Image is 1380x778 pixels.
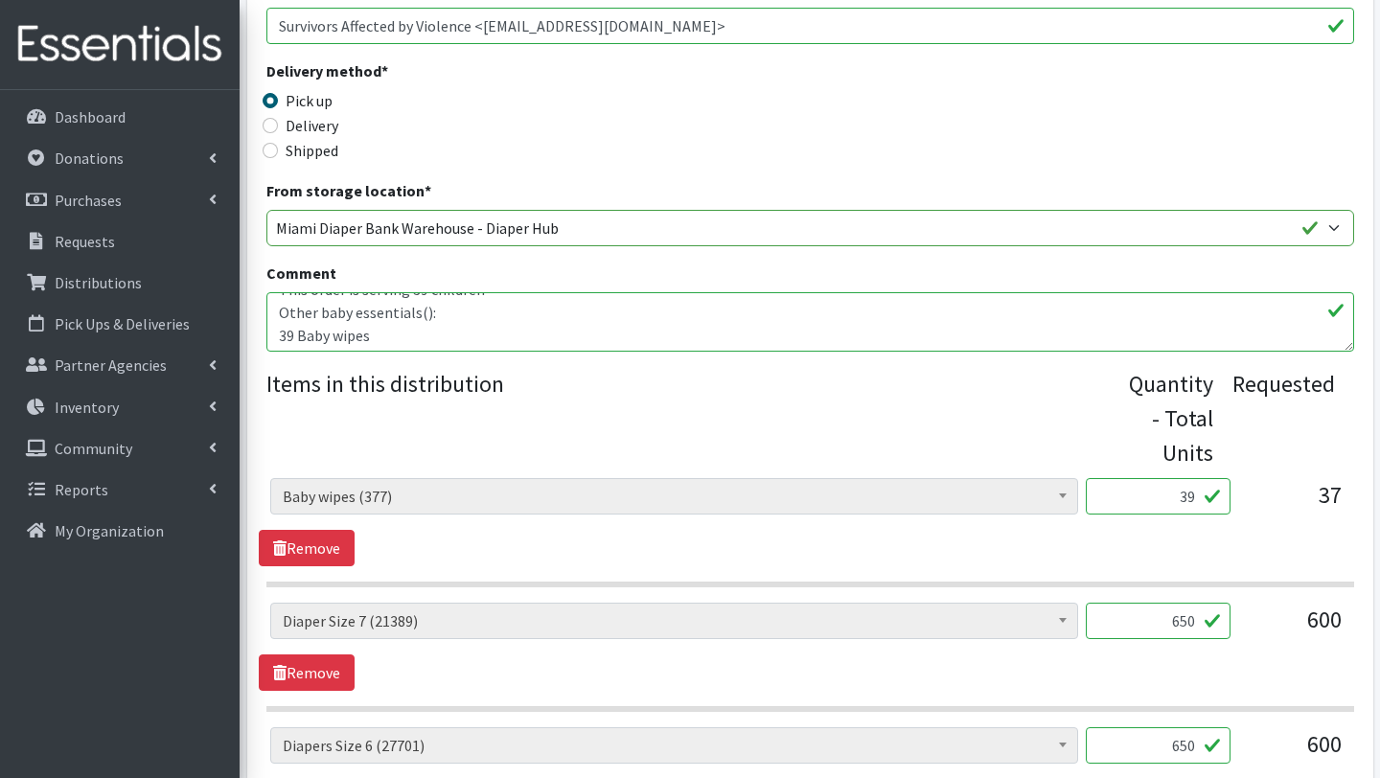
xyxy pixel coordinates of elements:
[55,273,142,292] p: Distributions
[259,530,355,566] a: Remove
[1129,367,1213,470] div: Quantity - Total Units
[55,521,164,540] p: My Organization
[266,262,336,285] label: Comment
[55,314,190,333] p: Pick Ups & Deliveries
[8,346,232,384] a: Partner Agencies
[8,263,232,302] a: Distributions
[8,222,232,261] a: Requests
[8,12,232,77] img: HumanEssentials
[55,232,115,251] p: Requests
[8,388,232,426] a: Inventory
[266,59,539,89] legend: Delivery method
[286,114,338,137] label: Delivery
[8,429,232,468] a: Community
[259,654,355,691] a: Remove
[1232,367,1335,470] div: Requested
[8,98,232,136] a: Dashboard
[1246,603,1342,654] div: 600
[55,191,122,210] p: Purchases
[8,470,232,509] a: Reports
[55,149,124,168] p: Donations
[1246,478,1342,530] div: 37
[55,107,126,126] p: Dashboard
[266,367,1129,463] legend: Items in this distribution
[286,89,333,112] label: Pick up
[425,181,431,200] abbr: required
[270,478,1078,515] span: Baby wipes (377)
[8,181,232,219] a: Purchases
[283,483,1066,510] span: Baby wipes (377)
[283,732,1066,759] span: Diapers Size 6 (27701)
[286,139,338,162] label: Shipped
[266,292,1354,352] textarea: This order is serving 39 children Other baby essentials(): 39 Baby wipes 39 baby snacks 5 baby fo...
[55,355,167,375] p: Partner Agencies
[270,603,1078,639] span: Diaper Size 7 (21389)
[1086,603,1230,639] input: Quantity
[270,727,1078,764] span: Diapers Size 6 (27701)
[381,61,388,80] abbr: required
[1086,727,1230,764] input: Quantity
[8,305,232,343] a: Pick Ups & Deliveries
[8,139,232,177] a: Donations
[8,512,232,550] a: My Organization
[283,607,1066,634] span: Diaper Size 7 (21389)
[55,398,119,417] p: Inventory
[55,439,132,458] p: Community
[55,480,108,499] p: Reports
[1086,478,1230,515] input: Quantity
[266,179,431,202] label: From storage location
